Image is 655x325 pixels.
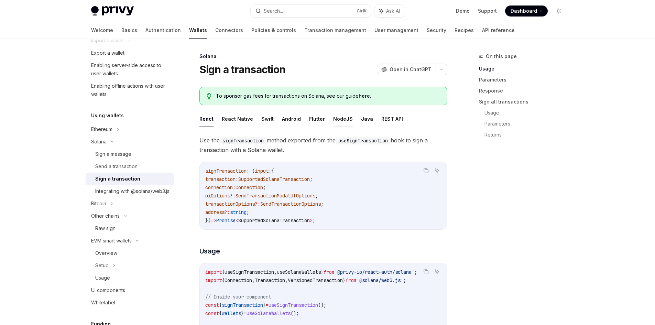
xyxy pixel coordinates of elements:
div: Usage [95,274,110,282]
span: import [205,277,222,283]
span: : ( [247,168,255,174]
span: // Inside your component [205,294,271,300]
a: here [359,93,370,99]
span: Usage [199,246,220,256]
div: Bitcoin [91,199,106,208]
span: (); [291,310,299,316]
a: Enabling server-side access to user wallets [86,59,174,80]
span: { [222,269,225,275]
a: Send a transaction [86,160,174,173]
img: light logo [91,6,134,16]
a: Welcome [91,22,113,39]
button: Copy the contents from the code block [422,267,430,276]
a: API reference [482,22,515,39]
button: Android [282,111,301,127]
button: Ask AI [433,267,441,276]
span: Connection [236,184,263,191]
span: ; [313,217,315,224]
code: useSignTransaction [336,137,391,144]
div: Enabling server-side access to user wallets [91,61,170,78]
span: connection [205,184,233,191]
div: EVM smart wallets [91,237,132,245]
span: Ask AI [386,8,400,14]
button: Java [361,111,373,127]
span: , [285,277,288,283]
span: { [222,277,225,283]
div: Whitelabel [91,299,115,307]
span: = [244,310,247,316]
span: To sponsor gas fees for transactions on Solana, see our guide . [216,93,440,99]
button: Open in ChatGPT [377,64,436,75]
span: '@solana/web3.js' [357,277,403,283]
div: Solana [91,138,107,146]
span: : [233,184,236,191]
a: Recipes [455,22,474,39]
a: Parameters [484,118,570,129]
span: } [343,277,346,283]
a: UI components [86,284,174,296]
span: , [274,269,277,275]
a: Raw sign [86,222,174,235]
a: Authentication [145,22,181,39]
a: Response [479,85,570,96]
h1: Sign a transaction [199,63,286,76]
button: Ask AI [433,166,441,175]
span: SendTransactionModalUIOptions [236,193,315,199]
a: User management [374,22,418,39]
span: > [310,217,313,224]
a: Connectors [215,22,243,39]
span: VersionedTransaction [288,277,343,283]
a: Export a wallet [86,47,174,59]
button: NodeJS [333,111,353,127]
button: Toggle dark mode [553,6,564,17]
a: Security [427,22,446,39]
div: Integrating with @solana/web3.js [95,187,170,195]
a: Wallets [189,22,207,39]
span: => [211,217,216,224]
a: Usage [86,272,174,284]
span: from [324,269,335,275]
span: SupportedSolanaTransaction [238,217,310,224]
span: '@privy-io/react-auth/solana' [335,269,414,275]
span: SupportedSolanaTransaction [238,176,310,182]
span: useSignTransaction [225,269,274,275]
button: Search...CtrlK [251,5,371,17]
a: Integrating with @solana/web3.js [86,185,174,197]
span: ; [321,201,324,207]
div: Solana [199,53,447,60]
h5: Using wallets [91,111,124,120]
a: Policies & controls [251,22,296,39]
a: Basics [121,22,137,39]
a: Whitelabel [86,296,174,309]
span: ; [310,176,313,182]
span: signTransaction [205,168,247,174]
div: UI components [91,286,125,294]
span: input [255,168,269,174]
span: On this page [486,52,517,61]
span: (); [318,302,326,308]
div: Raw sign [95,224,116,232]
a: Sign a message [86,148,174,160]
span: transactionOptions [205,201,255,207]
a: Usage [484,107,570,118]
div: Setup [95,261,109,270]
span: Ctrl K [357,8,367,14]
button: REST API [381,111,403,127]
a: Support [478,8,497,14]
span: ; [403,277,406,283]
span: ?: [225,209,230,215]
span: useSignTransaction [269,302,318,308]
span: }) [205,217,211,224]
span: from [346,277,357,283]
a: Parameters [479,74,570,85]
button: Copy the contents from the code block [422,166,430,175]
div: Enabling offline actions with user wallets [91,82,170,98]
span: ?: [255,201,260,207]
a: Overview [86,247,174,259]
code: signTransaction [220,137,266,144]
span: ?: [230,193,236,199]
span: ; [315,193,318,199]
span: Use the method exported from the hook to sign a transaction with a Solana wallet. [199,136,447,155]
svg: Tip [207,93,211,99]
span: signTransaction [222,302,263,308]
